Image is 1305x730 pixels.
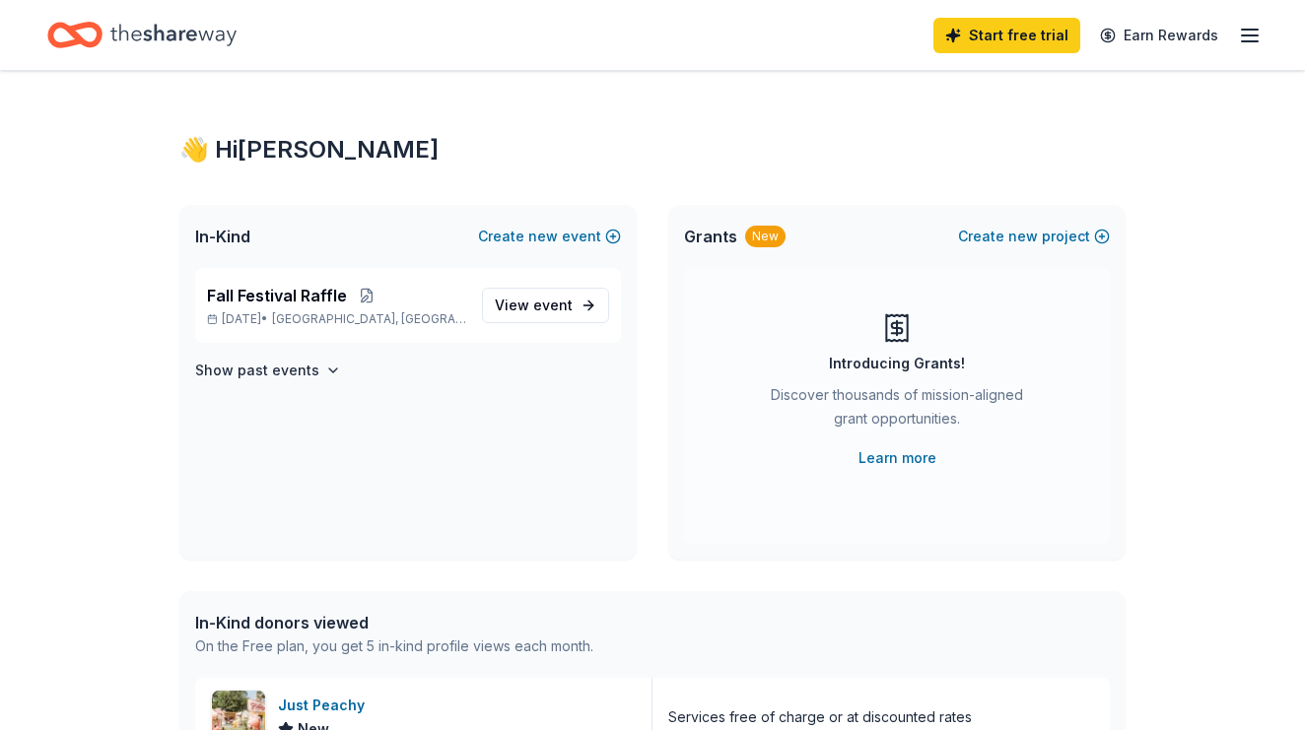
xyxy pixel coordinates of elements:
[859,446,936,470] a: Learn more
[933,18,1080,53] a: Start free trial
[482,288,609,323] a: View event
[763,383,1031,438] div: Discover thousands of mission-aligned grant opportunities.
[668,705,972,729] div: Services free of charge or at discounted rates
[745,226,786,247] div: New
[478,225,621,248] button: Createnewevent
[533,297,573,313] span: event
[195,634,593,658] div: On the Free plan, you get 5 in-kind profile views each month.
[195,611,593,634] div: In-Kind donors viewed
[1088,18,1230,53] a: Earn Rewards
[528,225,558,248] span: new
[829,352,965,375] div: Introducing Grants!
[47,12,237,58] a: Home
[195,225,250,248] span: In-Kind
[1008,225,1038,248] span: new
[195,359,319,382] h4: Show past events
[958,225,1110,248] button: Createnewproject
[684,225,737,248] span: Grants
[495,294,573,317] span: View
[207,311,466,327] p: [DATE] •
[179,134,1126,166] div: 👋 Hi [PERSON_NAME]
[195,359,341,382] button: Show past events
[207,284,347,307] span: Fall Festival Raffle
[278,694,373,717] div: Just Peachy
[272,311,466,327] span: [GEOGRAPHIC_DATA], [GEOGRAPHIC_DATA]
